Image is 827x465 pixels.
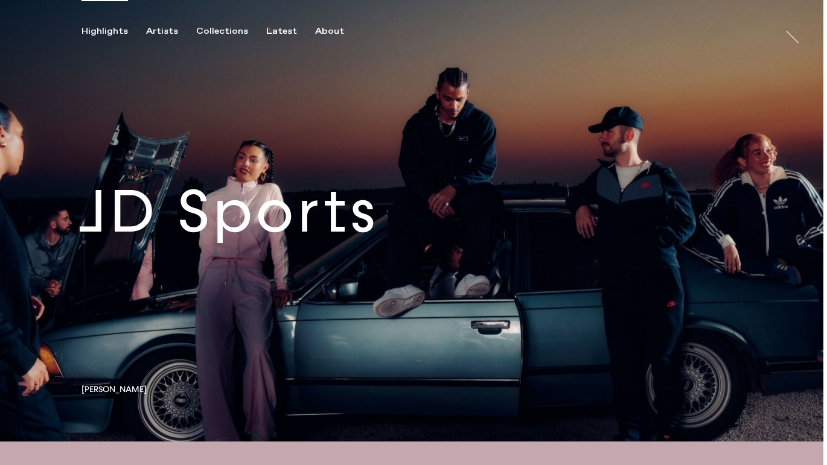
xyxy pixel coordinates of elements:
[146,26,196,37] button: Artists
[196,26,266,37] button: Collections
[81,26,146,37] button: Highlights
[146,26,178,37] div: Artists
[266,26,315,37] button: Latest
[196,26,248,37] div: Collections
[315,26,344,37] div: About
[266,26,297,37] div: Latest
[315,26,362,37] button: About
[81,26,128,37] div: Highlights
